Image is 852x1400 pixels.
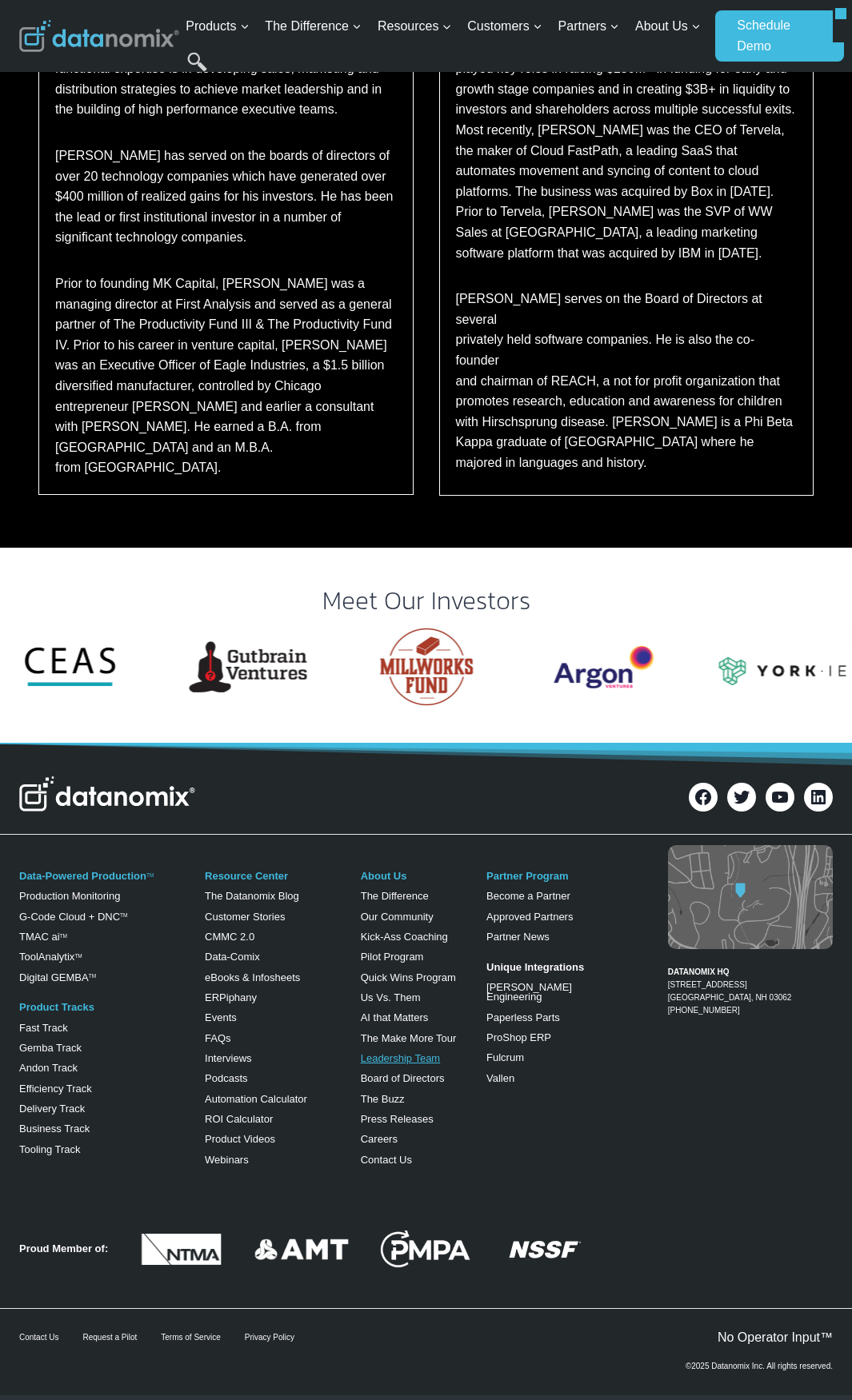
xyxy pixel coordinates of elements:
a: Approved Partners [486,911,573,923]
a: Resource Center [205,870,288,882]
a: Digital GEMBATM [19,971,96,983]
a: Us Vs. Them [361,991,421,1003]
sup: TM [89,973,96,979]
p: Prior to founding MK Capital, [PERSON_NAME] was a managing director at First Analysis and served ... [55,273,397,478]
div: 8 of 11 [182,623,315,712]
a: [STREET_ADDRESS][GEOGRAPHIC_DATA], NH 03062 [668,980,792,1002]
a: CMMC 2.0 [205,931,254,943]
a: Business Track [19,1123,90,1135]
img: YORK IE [715,623,849,712]
a: AI that Matters [361,1011,429,1023]
span: The Difference [265,16,362,37]
a: Podcasts [205,1072,247,1084]
span: Products [186,16,249,37]
a: ERPiphany [205,991,257,1003]
img: Gutbrain Ventures [182,623,315,712]
img: CEAS [3,623,137,712]
a: Interviews [205,1052,252,1064]
img: ARgon Ventures [538,623,671,712]
a: The Buzz [361,1093,405,1105]
sup: TM [60,933,67,939]
span: About Us [635,16,701,37]
a: Efficiency Track [19,1083,92,1095]
a: Events [205,1011,237,1023]
a: eBooks & Infosheets [205,971,300,983]
img: Datanomix [19,20,179,52]
span: Customers [467,16,542,37]
div: 11 of 11 [715,623,849,712]
a: Search [187,52,207,88]
a: Product Videos [205,1133,275,1145]
a: The Make More Tour [361,1032,457,1044]
a: Schedule Demo [715,10,833,62]
a: Press Releases [361,1113,434,1125]
img: Datanomix Logo [19,776,195,812]
a: Partner News [486,931,550,943]
strong: Unique Integrations [486,961,584,973]
a: Contact Us [361,1154,412,1166]
a: Production Monitoring [19,890,120,902]
a: About Us [361,870,407,882]
a: The Datanomix Blog [205,890,299,902]
a: Gemba Track [19,1042,82,1054]
a: Product Tracks [19,1001,94,1013]
a: Terms of Service [161,1333,220,1342]
a: Pilot Program [361,951,424,963]
a: Careers [361,1133,398,1145]
a: TM [146,872,154,878]
h2: Meet Our Investors [19,588,833,613]
p: [PERSON_NAME] serves on the Board of Directors at several privately held software companies. He i... [456,289,798,473]
a: Paperless Parts [486,1011,560,1023]
a: Delivery Track [19,1103,85,1115]
a: FAQs [205,1032,231,1044]
a: ProShop ERP [486,1031,551,1043]
sup: TM [120,912,127,918]
a: Webinars [205,1154,249,1166]
a: Privacy Policy [245,1333,294,1342]
figcaption: [PHONE_NUMBER] [668,953,833,1017]
a: Automation Calculator [205,1093,307,1105]
p: ©2025 Datanomix Inc. All rights reserved. [686,1362,833,1370]
a: Vallen [486,1072,514,1084]
a: TM [74,953,82,959]
a: Fulcrum [486,1051,524,1063]
a: TMAC aiTM [19,931,67,943]
div: 7 of 11 [3,623,137,712]
a: Request a Pilot [82,1333,137,1342]
a: Quick Wins Program [361,971,456,983]
img: Millworks Fund [359,623,493,712]
a: The Difference [361,890,429,902]
a: Board of Directors [361,1072,445,1084]
a: Fast Track [19,1022,68,1034]
a: Become a Partner [486,890,570,902]
a: ToolAnalytix [19,951,74,963]
a: Tooling Track [19,1143,81,1155]
a: Data-Powered Production [19,870,146,882]
a: G-Code Cloud + DNCTM [19,911,127,923]
strong: Proud Member of: [19,1242,108,1254]
div: 10 of 11 [538,623,671,712]
a: Data-Comix [205,951,260,963]
strong: DATANOMIX HQ [668,967,730,976]
img: Datanomix map image [668,845,833,949]
a: ROI Calculator [205,1113,273,1125]
a: Customer Stories [205,911,285,923]
span: Partners [558,16,619,37]
a: Kick-Ass Coaching [361,931,448,943]
a: [PERSON_NAME] Engineering [486,981,572,1003]
span: Resources [378,16,451,37]
a: Our Community [361,911,434,923]
a: Partner Program [486,870,569,882]
a: Contact Us [19,1333,58,1342]
div: 9 of 11 [359,623,493,712]
div: Photo Gallery Carousel [3,623,849,712]
a: Andon Track [19,1062,78,1074]
a: Leadership Team [361,1052,441,1064]
p: [PERSON_NAME] has served on the boards of directors of over 20 technology companies which have ge... [55,146,397,248]
a: No Operator Input™ [718,1330,833,1344]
